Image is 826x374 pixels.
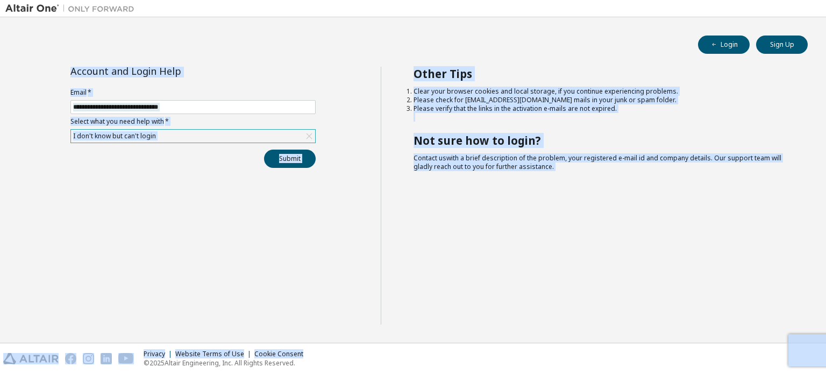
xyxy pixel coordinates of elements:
span: with a brief description of the problem, your registered e-mail id and company details. Our suppo... [414,153,781,171]
div: Account and Login Help [70,67,267,75]
img: linkedin.svg [101,353,112,364]
button: Login [698,36,750,54]
h2: Not sure how to login? [414,133,789,147]
a: Contact us [414,153,446,163]
div: Cookie Consent [254,350,310,358]
button: Submit [264,150,316,168]
img: instagram.svg [83,353,94,364]
img: facebook.svg [65,353,76,364]
p: © 2025 Altair Engineering, Inc. All Rights Reserved. [144,358,310,368]
button: Sign Up [756,36,808,54]
li: Please verify that the links in the activation e-mails are not expired. [414,104,789,113]
div: Website Terms of Use [175,350,254,358]
div: Privacy [144,350,175,358]
h2: Other Tips [414,67,789,81]
img: altair_logo.svg [3,353,59,364]
li: Clear your browser cookies and local storage, if you continue experiencing problems. [414,87,789,96]
label: Select what you need help with [70,117,316,126]
div: I don't know but can't login [72,130,158,142]
img: Altair One [5,3,140,14]
label: Email [70,88,316,97]
img: youtube.svg [118,353,134,364]
li: Please check for [EMAIL_ADDRESS][DOMAIN_NAME] mails in your junk or spam folder. [414,96,789,104]
div: I don't know but can't login [71,130,315,143]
